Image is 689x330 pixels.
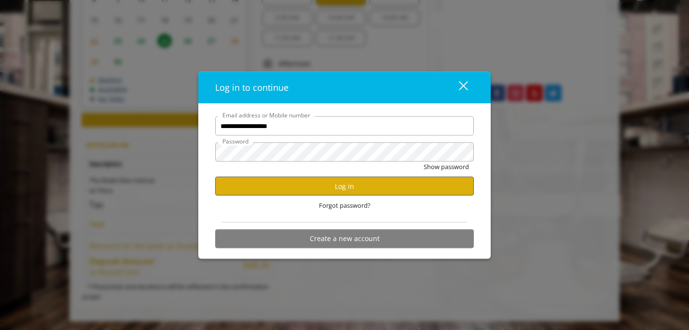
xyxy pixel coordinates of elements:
[215,116,474,136] input: Email address or Mobile number
[448,80,467,95] div: close dialog
[218,111,315,120] label: Email address or Mobile number
[441,78,474,98] button: close dialog
[215,177,474,196] button: Log in
[215,82,289,93] span: Log in to continue
[319,201,371,211] span: Forgot password?
[424,162,469,172] button: Show password
[218,137,253,146] label: Password
[215,229,474,248] button: Create a new account
[215,143,474,162] input: Password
